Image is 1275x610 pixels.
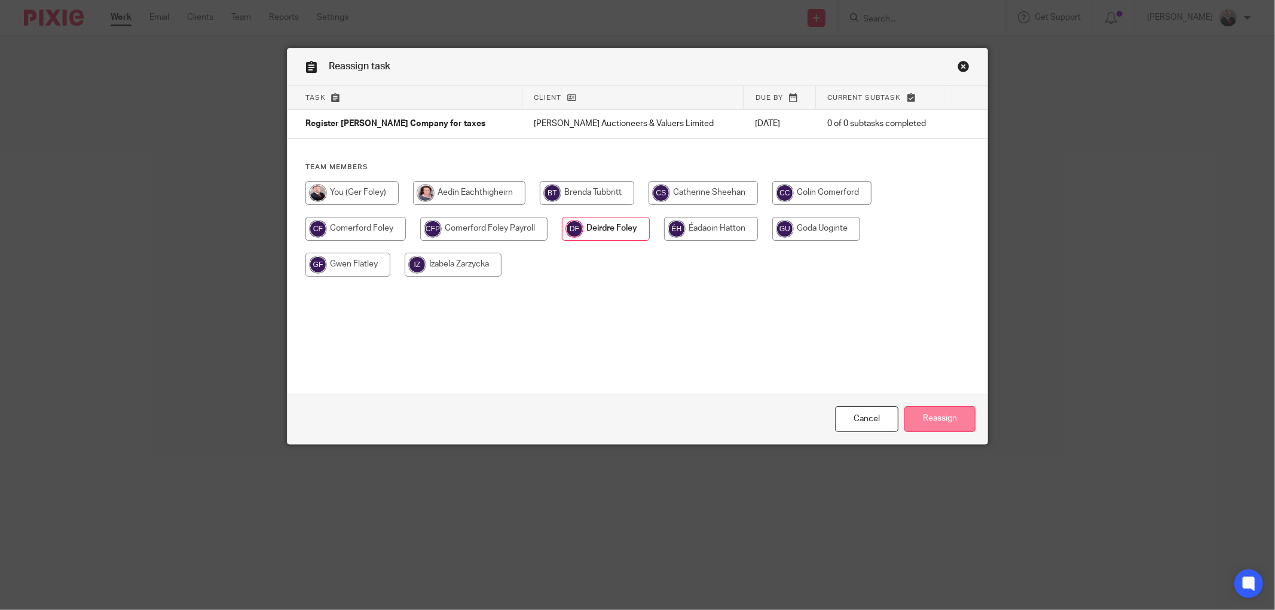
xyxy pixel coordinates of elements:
span: Register [PERSON_NAME] Company for taxes [305,120,485,128]
a: Close this dialog window [835,406,898,432]
a: Close this dialog window [958,60,970,76]
span: Due by [756,94,783,101]
span: Task [305,94,326,101]
p: [DATE] [756,118,804,130]
p: [PERSON_NAME] Auctioneers & Valuers Limited [534,118,731,130]
span: Reassign task [329,62,390,71]
input: Reassign [904,406,976,432]
td: 0 of 0 subtasks completed [815,110,949,139]
span: Current subtask [828,94,901,101]
span: Client [534,94,562,101]
h4: Team members [305,163,970,172]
